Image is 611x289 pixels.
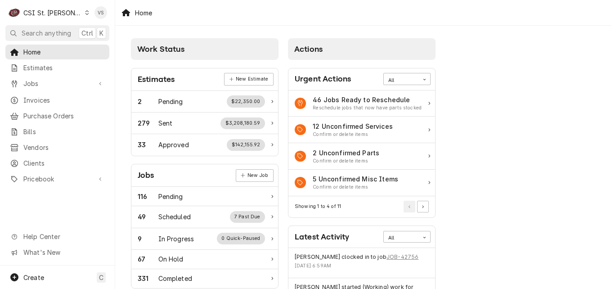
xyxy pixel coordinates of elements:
[158,192,183,201] div: Work Status Title
[23,143,105,152] span: Vendors
[313,95,422,104] div: Action Item Title
[138,234,158,244] div: Work Status Count
[224,73,273,86] div: Card Link Button
[227,139,265,151] div: Work Status Supplemental Data
[131,164,279,289] div: Card: Jobs
[5,229,109,244] a: Go to Help Center
[313,122,393,131] div: Action Item Title
[388,235,414,242] div: All
[23,127,105,136] span: Bills
[288,90,435,117] a: Action Item
[138,274,158,283] div: Work Status Count
[131,68,279,156] div: Card: Estimates
[99,28,103,38] span: K
[230,211,265,223] div: Work Status Supplemental Data
[23,79,91,88] span: Jobs
[8,6,21,19] div: C
[220,117,265,129] div: Work Status Supplemental Data
[131,187,278,288] div: Card Data
[138,192,158,201] div: Work Status Count
[288,143,435,170] a: Action Item
[294,45,323,54] span: Actions
[94,6,107,19] div: VS
[313,158,379,165] div: Action Item Suggestion
[5,172,109,186] a: Go to Pricebook
[288,68,435,90] div: Card Header
[288,68,436,218] div: Card: Urgent Actions
[227,95,265,107] div: Work Status Supplemental Data
[5,156,109,171] a: Clients
[313,184,398,191] div: Action Item Suggestion
[81,28,93,38] span: Ctrl
[23,63,105,72] span: Estimates
[131,206,278,228] a: Work Status
[295,231,349,243] div: Card Title
[94,6,107,19] div: Vicky Stuesse's Avatar
[383,231,431,243] div: Card Data Filter Control
[313,174,398,184] div: Action Item Title
[131,269,278,288] div: Work Status
[417,201,429,212] button: Go to Next Page
[23,232,104,241] span: Help Center
[22,28,71,38] span: Search anything
[288,226,435,248] div: Card Header
[138,212,158,221] div: Work Status Count
[5,60,109,75] a: Estimates
[295,262,418,270] div: Event Timestamp
[23,47,105,57] span: Home
[23,8,82,18] div: CSI St. [PERSON_NAME]
[158,118,173,128] div: Work Status Title
[23,248,104,257] span: What's New
[5,140,109,155] a: Vendors
[158,212,191,221] div: Work Status Title
[23,158,105,168] span: Clients
[313,131,393,138] div: Action Item Suggestion
[138,254,158,264] div: Work Status Count
[224,73,273,86] a: New Estimate
[383,73,431,85] div: Card Data Filter Control
[158,140,189,149] div: Work Status Title
[236,169,274,182] a: New Job
[217,233,265,244] div: Work Status Supplemental Data
[23,174,91,184] span: Pricebook
[5,25,109,41] button: Search anythingCtrlK
[288,38,436,60] div: Card Column Header
[288,117,435,143] a: Action Item
[158,254,184,264] div: Work Status Title
[402,201,429,212] div: Pagination Controls
[288,90,435,196] div: Card Data
[295,253,418,273] div: Event Details
[131,228,278,250] a: Work Status
[138,97,158,106] div: Work Status Count
[131,187,278,206] a: Work Status
[131,91,278,113] a: Work Status
[5,108,109,123] a: Purchase Orders
[8,6,21,19] div: CSI St. Louis's Avatar
[288,248,435,278] div: Event
[5,76,109,91] a: Go to Jobs
[131,164,278,187] div: Card Header
[138,73,175,86] div: Card Title
[23,111,105,121] span: Purchase Orders
[5,124,109,139] a: Bills
[295,203,341,210] div: Current Page Details
[23,274,44,281] span: Create
[99,273,103,282] span: C
[158,97,183,106] div: Work Status Title
[23,95,105,105] span: Invoices
[137,45,184,54] span: Work Status
[5,45,109,59] a: Home
[131,134,278,155] a: Work Status
[131,250,278,269] a: Work Status
[131,113,278,134] div: Work Status
[288,170,435,196] a: Action Item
